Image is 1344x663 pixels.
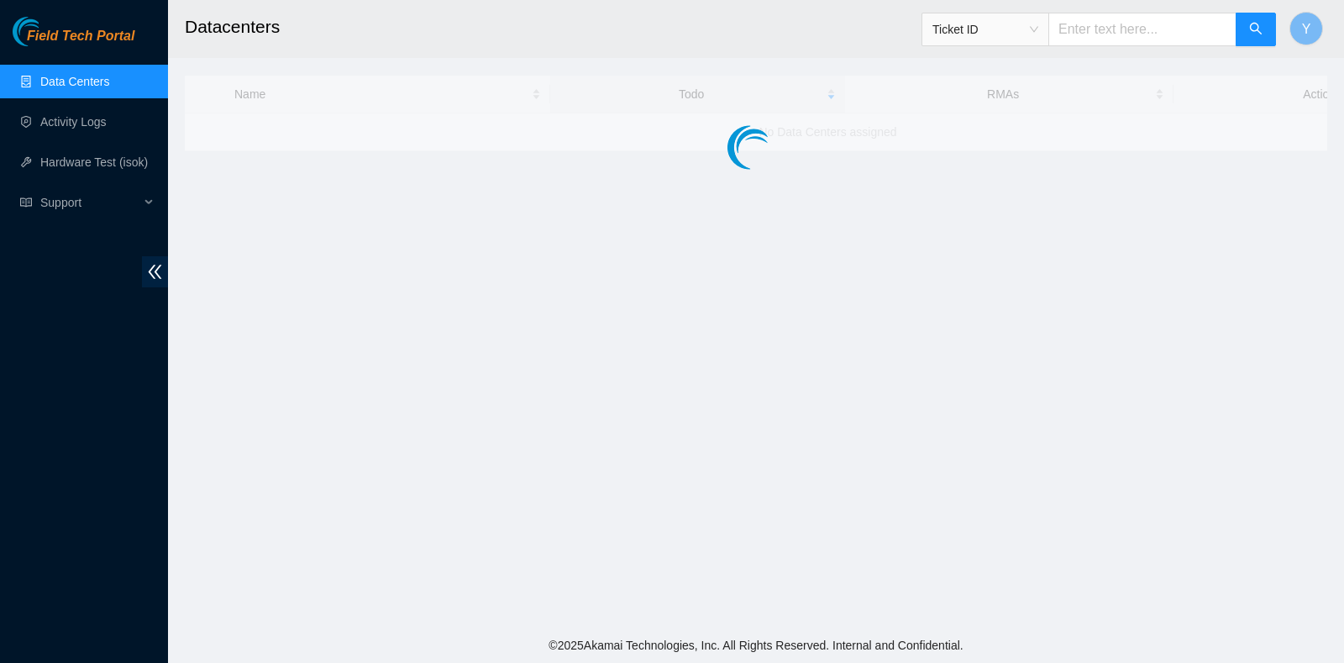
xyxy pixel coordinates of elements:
span: Support [40,186,139,219]
span: read [20,197,32,208]
span: Y [1302,18,1311,39]
footer: © 2025 Akamai Technologies, Inc. All Rights Reserved. Internal and Confidential. [168,628,1344,663]
a: Data Centers [40,75,109,88]
a: Hardware Test (isok) [40,155,148,169]
img: Akamai Technologies [13,17,85,46]
a: Activity Logs [40,115,107,129]
button: search [1236,13,1276,46]
span: search [1249,22,1263,38]
span: double-left [142,256,168,287]
input: Enter text here... [1048,13,1236,46]
button: Y [1289,12,1323,45]
a: Akamai TechnologiesField Tech Portal [13,30,134,52]
span: Field Tech Portal [27,29,134,45]
span: Ticket ID [932,17,1038,42]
